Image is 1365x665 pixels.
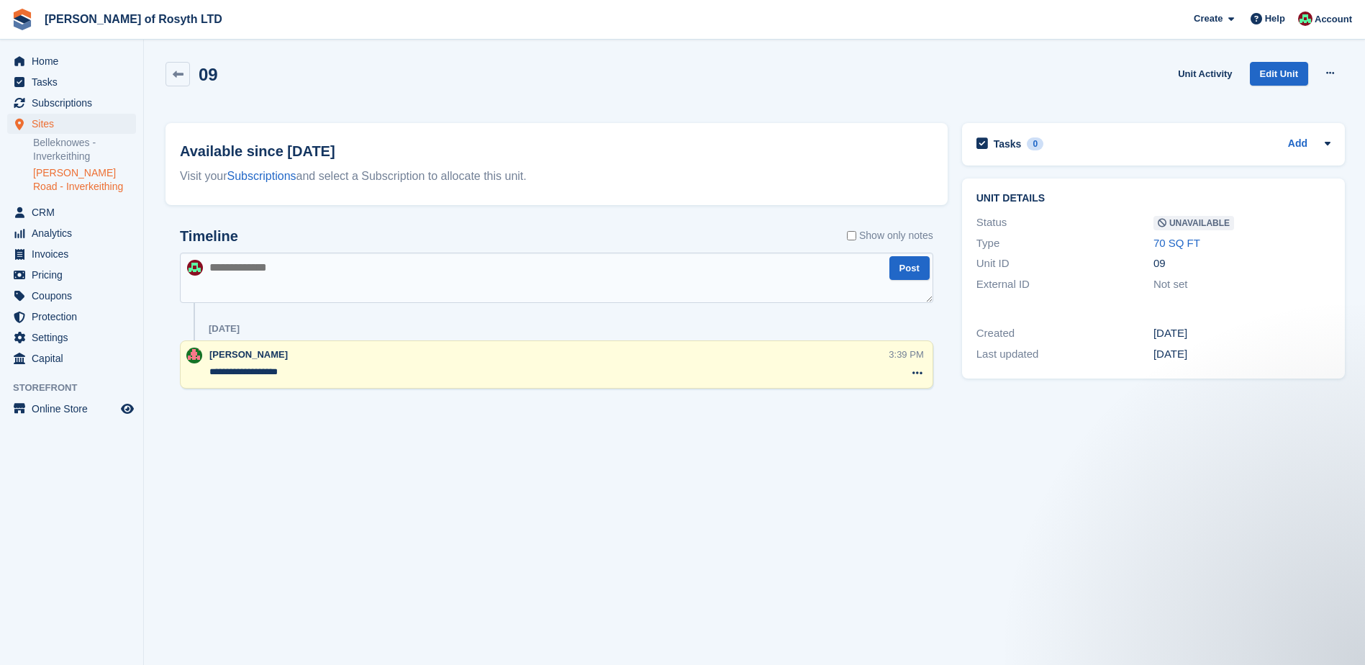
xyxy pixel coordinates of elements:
[180,168,933,185] div: Visit your and select a Subscription to allocate this unit.
[32,399,118,419] span: Online Store
[7,51,136,71] a: menu
[7,265,136,285] a: menu
[1153,216,1234,230] span: Unavailable
[32,244,118,264] span: Invoices
[7,93,136,113] a: menu
[1153,255,1330,272] div: 09
[7,114,136,134] a: menu
[1027,137,1043,150] div: 0
[976,325,1153,342] div: Created
[33,136,136,163] a: Belleknowes - Inverkeithing
[209,323,240,335] div: [DATE]
[889,256,930,280] button: Post
[976,346,1153,363] div: Last updated
[32,202,118,222] span: CRM
[32,348,118,368] span: Capital
[32,286,118,306] span: Coupons
[7,72,136,92] a: menu
[994,137,1022,150] h2: Tasks
[32,114,118,134] span: Sites
[209,349,288,360] span: [PERSON_NAME]
[180,140,933,162] h2: Available since [DATE]
[847,228,856,243] input: Show only notes
[32,223,118,243] span: Analytics
[187,260,203,276] img: Anne Thomson
[976,214,1153,231] div: Status
[32,51,118,71] span: Home
[847,228,933,243] label: Show only notes
[1288,136,1307,153] a: Add
[7,286,136,306] a: menu
[7,223,136,243] a: menu
[889,348,923,361] div: 3:39 PM
[976,255,1153,272] div: Unit ID
[1265,12,1285,26] span: Help
[12,9,33,30] img: stora-icon-8386f47178a22dfd0bd8f6a31ec36ba5ce8667c1dd55bd0f319d3a0aa187defe.svg
[7,399,136,419] a: menu
[1172,62,1238,86] a: Unit Activity
[13,381,143,395] span: Storefront
[1250,62,1308,86] a: Edit Unit
[976,276,1153,293] div: External ID
[1153,346,1330,363] div: [DATE]
[7,244,136,264] a: menu
[7,348,136,368] a: menu
[32,265,118,285] span: Pricing
[1194,12,1223,26] span: Create
[976,193,1330,204] h2: Unit details
[1153,325,1330,342] div: [DATE]
[32,93,118,113] span: Subscriptions
[7,202,136,222] a: menu
[39,7,228,31] a: [PERSON_NAME] of Rosyth LTD
[976,235,1153,252] div: Type
[7,327,136,348] a: menu
[227,170,296,182] a: Subscriptions
[32,307,118,327] span: Protection
[33,166,136,194] a: [PERSON_NAME] Road - Inverkeithing
[1153,276,1330,293] div: Not set
[1298,12,1312,26] img: Anne Thomson
[186,348,202,363] img: Susan Fleming
[180,228,238,245] h2: Timeline
[1315,12,1352,27] span: Account
[32,72,118,92] span: Tasks
[7,307,136,327] a: menu
[32,327,118,348] span: Settings
[199,65,218,84] h2: 09
[1153,237,1200,249] a: 70 SQ FT
[119,400,136,417] a: Preview store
